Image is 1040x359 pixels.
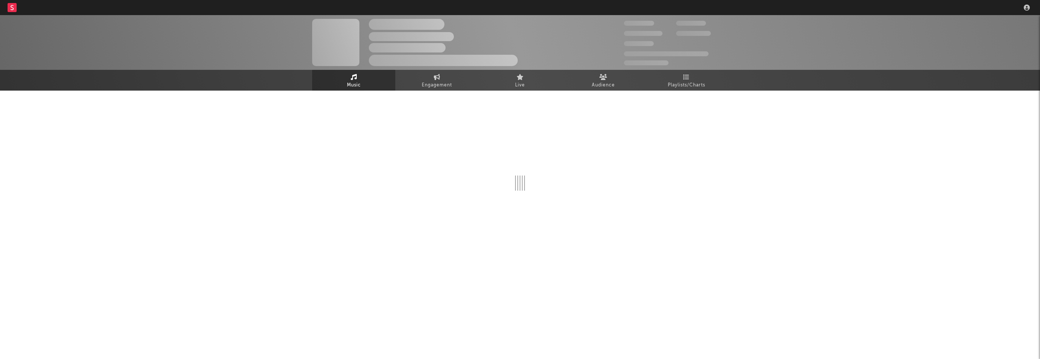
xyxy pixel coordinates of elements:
span: 100,000 [624,41,654,46]
span: Music [347,81,361,90]
span: 1,000,000 [676,31,711,36]
span: Audience [592,81,615,90]
span: 100,000 [676,21,706,26]
span: Engagement [422,81,452,90]
a: Audience [562,70,645,91]
a: Playlists/Charts [645,70,728,91]
a: Engagement [395,70,478,91]
a: Music [312,70,395,91]
span: 50,000,000 Monthly Listeners [624,51,709,56]
span: 300,000 [624,21,654,26]
span: Jump Score: 85.0 [624,60,669,65]
a: Live [478,70,562,91]
span: Playlists/Charts [668,81,705,90]
span: Live [515,81,525,90]
span: 50,000,000 [624,31,662,36]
